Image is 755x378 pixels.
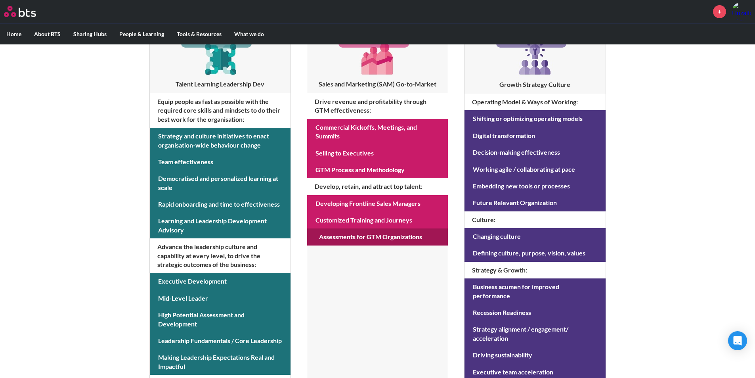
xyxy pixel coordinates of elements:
[150,80,291,88] h3: Talent Learning Leadership Dev
[113,24,170,44] label: People & Learning
[170,24,228,44] label: Tools & Resources
[732,2,751,21] img: Huzaifa Ahmed
[28,24,67,44] label: About BTS
[464,211,605,228] h4: Culture :
[307,93,448,119] h4: Drive revenue and profitability through GTM effectiveness :
[728,331,747,350] div: Open Intercom Messenger
[464,80,605,89] h3: Growth Strategy Culture
[150,93,291,128] h4: Equip people as fast as possible with the required core skills and mindsets to do their best work...
[464,94,605,110] h4: Operating Model & Ways of Working :
[4,6,36,17] img: BTS Logo
[732,2,751,21] a: Profile
[150,238,291,273] h4: Advance the leadership culture and capability at every level, to drive the strategic outcomes of ...
[201,40,239,77] img: [object Object]
[307,178,448,195] h4: Develop, retain, and attract top talent :
[67,24,113,44] label: Sharing Hubs
[359,40,396,77] img: [object Object]
[307,80,448,88] h3: Sales and Marketing (SAM) Go-to-Market
[464,262,605,278] h4: Strategy & Growth :
[228,24,270,44] label: What we do
[713,5,726,18] a: +
[516,40,554,78] img: [object Object]
[4,6,51,17] a: Go home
